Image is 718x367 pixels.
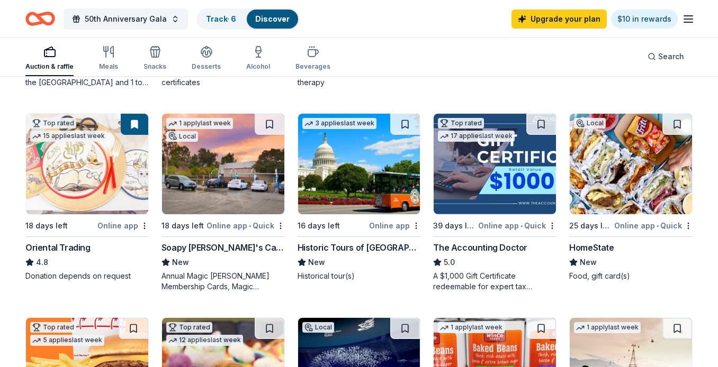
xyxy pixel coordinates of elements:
[438,131,515,142] div: 17 applies last week
[30,335,104,346] div: 5 applies last week
[438,118,484,129] div: Top rated
[657,222,659,230] span: •
[85,13,167,25] span: 50th Anniversary Gala
[161,219,204,232] div: 18 days left
[25,219,68,232] div: 18 days left
[570,114,692,214] img: Image for HomeState
[207,219,285,232] div: Online app Quick
[206,14,236,23] a: Track· 6
[520,222,523,230] span: •
[478,219,557,232] div: Online app Quick
[172,256,189,269] span: New
[161,241,285,254] div: Soapy [PERSON_NAME]'s Car Wash
[434,114,556,214] img: Image for The Accounting Doctor
[302,322,334,333] div: Local
[30,322,76,333] div: Top rated
[162,114,284,214] img: Image for Soapy Joe's Car Wash
[143,41,166,76] button: Snacks
[639,46,693,67] button: Search
[25,241,91,254] div: Oriental Trading
[569,241,614,254] div: HomeState
[25,113,149,281] a: Image for Oriental TradingTop rated15 applieslast week18 days leftOnline appOriental Trading4.8Do...
[25,67,149,88] div: A pair (2) of admission tickets, 1 to the [GEOGRAPHIC_DATA] and 1 to the [GEOGRAPHIC_DATA]
[25,62,74,71] div: Auction & raffle
[64,8,188,30] button: 50th Anniversary Gala
[166,335,243,346] div: 12 applies last week
[298,241,421,254] div: Historic Tours of [GEOGRAPHIC_DATA]
[246,62,270,71] div: Alcohol
[246,41,270,76] button: Alcohol
[25,271,149,281] div: Donation depends on request
[192,62,221,71] div: Desserts
[99,41,118,76] button: Meals
[302,118,376,129] div: 3 applies last week
[438,322,505,333] div: 1 apply last week
[192,41,221,76] button: Desserts
[161,113,285,292] a: Image for Soapy Joe's Car Wash1 applylast weekLocal18 days leftOnline app•QuickSoapy [PERSON_NAME...
[308,256,325,269] span: New
[298,67,421,88] div: Vouchers for 3 months of free therapy
[511,10,607,29] a: Upgrade your plan
[97,219,149,232] div: Online app
[249,222,251,230] span: •
[444,256,455,269] span: 5.0
[611,10,678,29] a: $10 in rewards
[25,41,74,76] button: Auction & raffle
[255,14,290,23] a: Discover
[433,113,557,292] a: Image for The Accounting DoctorTop rated17 applieslast week39 days leftOnline app•QuickThe Accoun...
[25,6,55,31] a: Home
[166,322,212,333] div: Top rated
[298,113,421,281] a: Image for Historic Tours of America3 applieslast week16 days leftOnline appHistoric Tours of [GEO...
[99,62,118,71] div: Meals
[433,241,527,254] div: The Accounting Doctor
[580,256,597,269] span: New
[569,219,612,232] div: 25 days left
[166,118,233,129] div: 1 apply last week
[196,8,299,30] button: Track· 6Discover
[143,62,166,71] div: Snacks
[295,62,330,71] div: Beverages
[298,219,340,232] div: 16 days left
[574,118,606,129] div: Local
[295,41,330,76] button: Beverages
[298,271,421,281] div: Historical tour(s)
[614,219,693,232] div: Online app Quick
[433,219,476,232] div: 39 days left
[433,271,557,292] div: A $1,000 Gift Certificate redeemable for expert tax preparation or tax resolution services—recipi...
[658,50,684,63] span: Search
[369,219,420,232] div: Online app
[36,256,48,269] span: 4.8
[569,113,693,281] a: Image for HomeStateLocal25 days leftOnline app•QuickHomeStateNewFood, gift card(s)
[161,67,285,88] div: Two in-home wine sampling gift certificates
[161,271,285,292] div: Annual Magic [PERSON_NAME] Membership Cards, Magic [PERSON_NAME] Wash Cards
[30,118,76,129] div: Top rated
[26,114,148,214] img: Image for Oriental Trading
[298,114,420,214] img: Image for Historic Tours of America
[166,131,198,142] div: Local
[574,322,641,333] div: 1 apply last week
[569,271,693,281] div: Food, gift card(s)
[30,131,107,142] div: 15 applies last week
